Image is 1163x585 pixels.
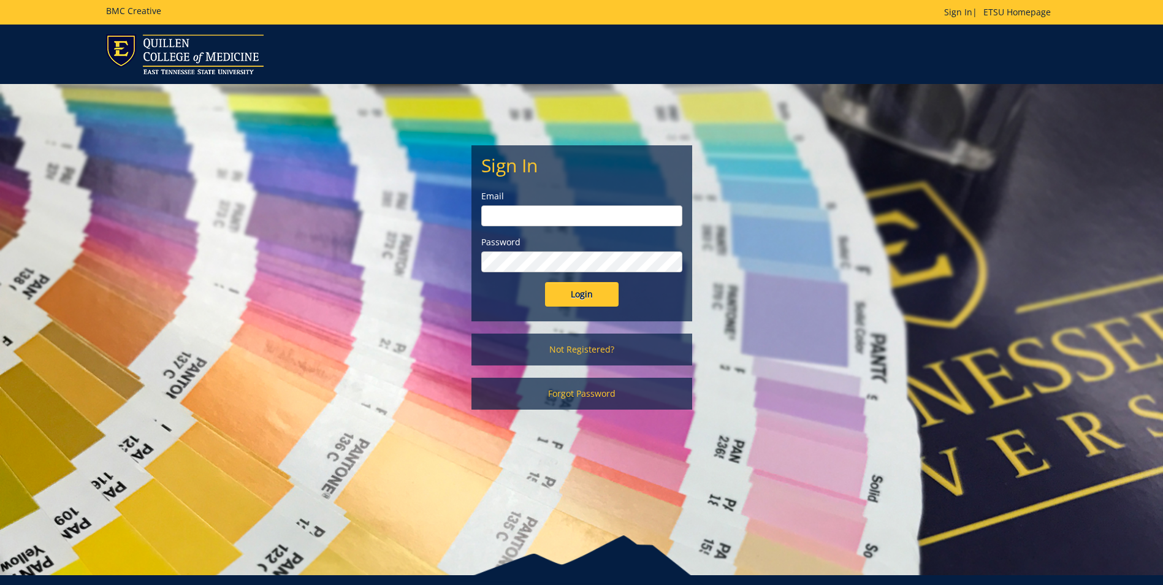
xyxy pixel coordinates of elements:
[106,34,264,74] img: ETSU logo
[944,6,1057,18] p: |
[481,236,682,248] label: Password
[471,334,692,365] a: Not Registered?
[977,6,1057,18] a: ETSU Homepage
[471,378,692,410] a: Forgot Password
[481,190,682,202] label: Email
[545,282,619,307] input: Login
[944,6,972,18] a: Sign In
[481,155,682,175] h2: Sign In
[106,6,161,15] h5: BMC Creative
